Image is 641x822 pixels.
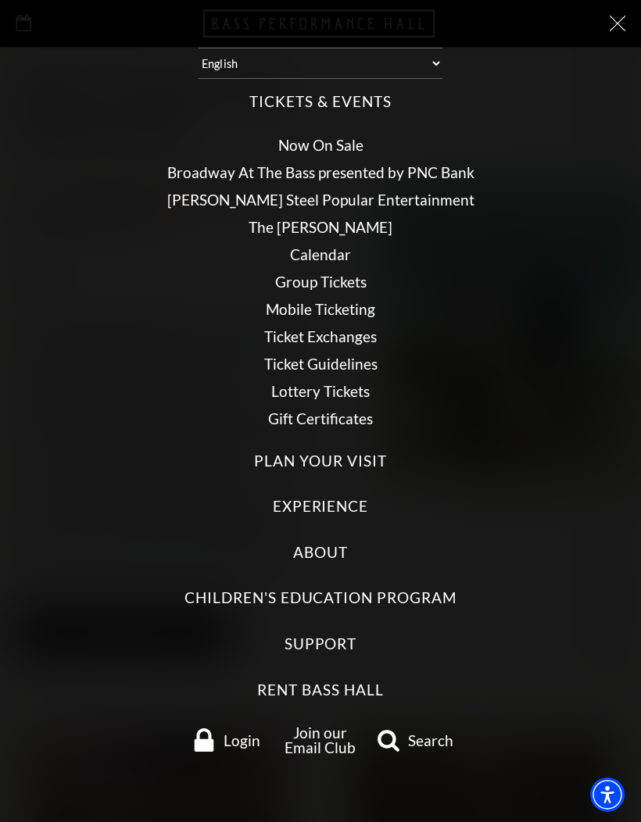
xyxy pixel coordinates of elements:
[167,163,474,181] a: Broadway At The Bass presented by PNC Bank
[254,451,386,472] label: Plan Your Visit
[278,136,363,154] a: Now On Sale
[257,680,383,701] label: Rent Bass Hall
[184,588,457,609] label: Children's Education Program
[167,191,474,209] a: [PERSON_NAME] Steel Popular Entertainment
[290,245,351,263] a: Calendar
[224,733,260,748] span: Login
[249,218,392,236] a: The [PERSON_NAME]
[368,728,461,752] a: search
[268,409,373,427] a: Gift Certificates
[275,273,367,291] a: Group Tickets
[285,724,356,756] a: Join our Email Club
[273,496,369,517] label: Experience
[408,733,453,748] span: Search
[293,542,348,563] label: About
[285,634,357,655] label: Support
[590,777,625,812] div: Accessibility Menu
[271,382,370,400] a: Lottery Tickets
[249,91,391,113] label: Tickets & Events
[180,728,273,752] a: Login
[264,327,377,345] a: Ticket Exchanges
[266,300,375,318] a: Mobile Ticketing
[264,355,378,373] a: Ticket Guidelines
[199,48,442,79] select: Select:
